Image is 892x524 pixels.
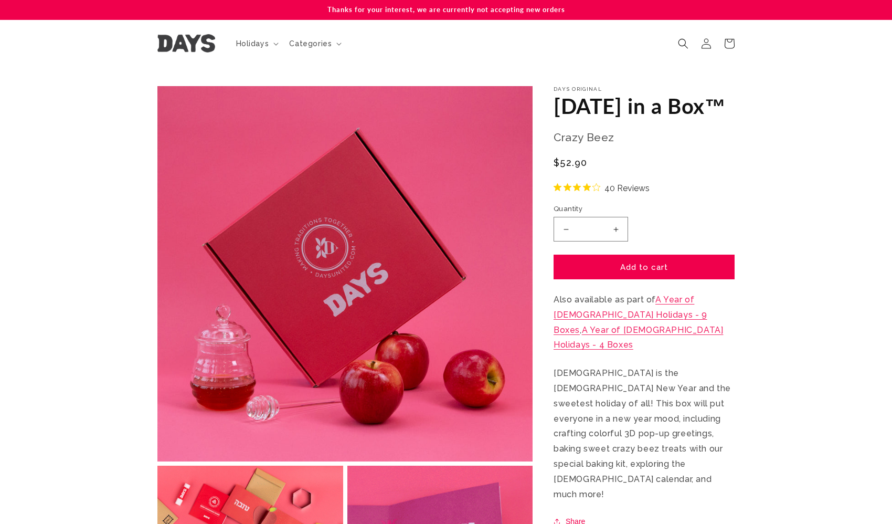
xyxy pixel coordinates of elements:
[236,39,269,48] span: Holidays
[604,180,650,196] span: 40 Reviews
[157,34,215,53] img: Days United
[283,33,346,55] summary: Categories
[554,295,707,335] a: A Year of [DEMOGRAPHIC_DATA] Holidays - 9 Boxes
[289,39,332,48] span: Categories
[672,32,695,55] summary: Search
[554,204,735,214] label: Quantity
[554,180,650,196] button: Rated 3.9 out of 5 stars from 40 reviews. Jump to reviews.
[554,86,735,92] p: Days Original
[554,92,735,120] h1: [DATE] in a Box™
[554,128,735,148] p: Crazy Beez
[554,255,735,279] button: Add to cart
[554,155,588,170] span: $52.90
[554,366,735,502] p: [DEMOGRAPHIC_DATA] is the [DEMOGRAPHIC_DATA] New Year and the sweetest holiday of all! This box w...
[554,325,723,350] a: A Year of [DEMOGRAPHIC_DATA] Holidays - 4 Boxes
[230,33,283,55] summary: Holidays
